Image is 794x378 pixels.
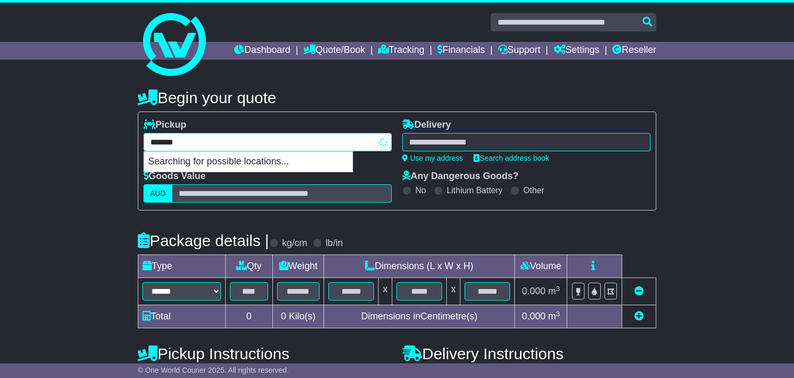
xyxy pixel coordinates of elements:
[234,42,290,60] a: Dashboard
[281,311,286,321] span: 0
[379,278,392,305] td: x
[303,42,365,60] a: Quote/Book
[498,42,541,60] a: Support
[437,42,485,60] a: Financials
[515,255,567,278] td: Volume
[225,305,272,328] td: 0
[402,171,519,182] label: Any Dangerous Goods?
[138,345,392,362] h4: Pickup Instructions
[523,185,544,195] label: Other
[473,154,549,162] a: Search address book
[378,42,424,60] a: Tracking
[138,89,657,106] h4: Begin your quote
[138,232,269,249] h4: Package details |
[138,255,225,278] td: Type
[522,286,546,296] span: 0.000
[447,185,503,195] label: Lithium Battery
[138,305,225,328] td: Total
[556,310,560,318] sup: 3
[144,152,352,172] p: Searching for possible locations...
[548,311,560,321] span: m
[554,42,600,60] a: Settings
[138,366,289,374] span: © One World Courier 2025. All rights reserved.
[402,154,463,162] a: Use my address
[324,305,514,328] td: Dimensions in Centimetre(s)
[402,119,451,131] label: Delivery
[144,119,186,131] label: Pickup
[272,305,324,328] td: Kilo(s)
[225,255,272,278] td: Qty
[634,286,644,296] a: Remove this item
[522,311,546,321] span: 0.000
[402,345,656,362] h4: Delivery Instructions
[415,185,426,195] label: No
[144,171,206,182] label: Goods Value
[548,286,560,296] span: m
[447,278,460,305] td: x
[634,311,644,321] a: Add new item
[282,238,307,249] label: kg/cm
[556,285,560,293] sup: 3
[326,238,343,249] label: lb/in
[144,133,392,151] typeahead: Please provide city
[272,255,324,278] td: Weight
[612,42,656,60] a: Reseller
[144,184,173,203] label: AUD
[324,255,514,278] td: Dimensions (L x W x H)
